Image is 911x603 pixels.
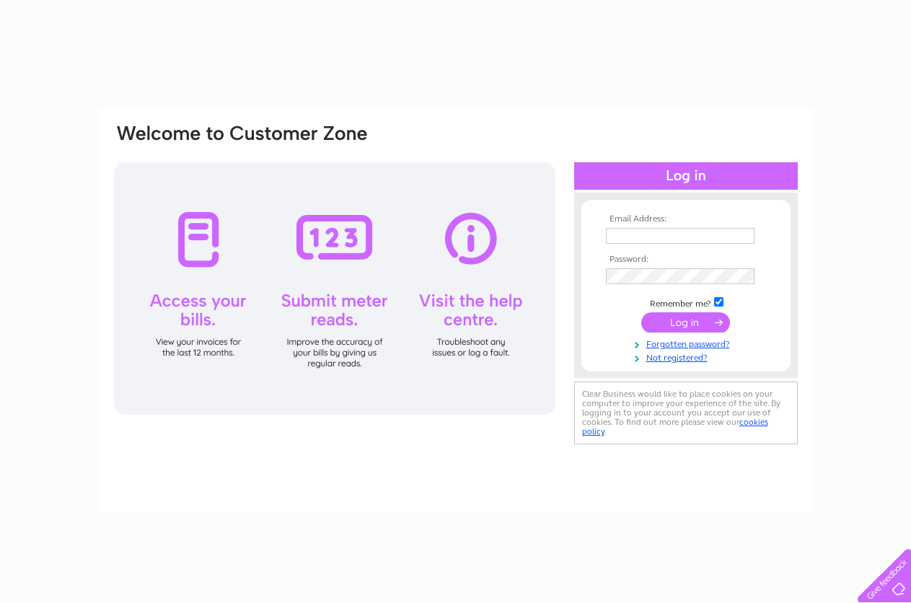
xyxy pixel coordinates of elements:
input: Submit [641,312,730,333]
div: Clear Business would like to place cookies on your computer to improve your experience of the sit... [574,382,798,444]
th: Email Address: [602,214,770,224]
a: Forgotten password? [606,336,770,350]
a: Not registered? [606,350,770,364]
a: cookies policy [582,417,768,436]
th: Password: [602,255,770,265]
td: Remember me? [602,295,770,309]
